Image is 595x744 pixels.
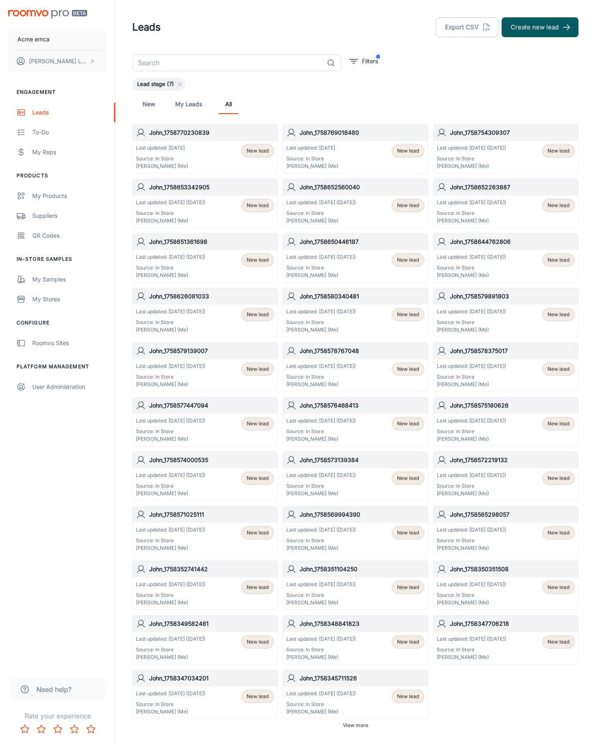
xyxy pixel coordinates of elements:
p: Filters [362,57,378,66]
span: New lead [247,475,269,482]
span: New lead [247,529,269,537]
a: John_1758651361698Last updated: [DATE] ([DATE])Source: In Store[PERSON_NAME] (Me)New lead [132,233,278,283]
a: John_1758579139007Last updated: [DATE] ([DATE])Source: In Store[PERSON_NAME] (Me)New lead [132,342,278,392]
p: [PERSON_NAME] (Me) [437,381,506,388]
span: New lead [397,420,419,427]
p: Source: In Store [437,646,506,653]
p: Source: In Store [437,210,506,217]
h6: John_1758572219132 [450,455,575,465]
p: [PERSON_NAME] (Me) [437,272,506,279]
h6: John_1758578767048 [300,346,424,355]
p: Rate your experience [7,711,109,721]
h6: John_1758652263887 [450,183,575,192]
span: New lead [547,202,569,209]
p: Last updated: [DATE] ([DATE]) [437,526,506,534]
h6: John_1758347706218 [450,619,575,628]
p: Source: In Store [136,428,205,435]
p: Source: In Store [136,701,205,708]
h6: John_1758580340481 [300,292,424,301]
h6: John_1758650446187 [300,237,424,246]
h6: John_1758565298057 [450,510,575,519]
a: John_1758652263887Last updated: [DATE] ([DATE])Source: In Store[PERSON_NAME] (Me)New lead [433,179,578,228]
h6: John_1758347034201 [149,674,274,683]
p: Last updated: [DATE] ([DATE]) [286,581,356,588]
button: [PERSON_NAME] Leaptools [8,50,107,72]
div: To-do [32,128,107,137]
button: Acme emca [8,29,107,50]
span: New lead [247,202,269,209]
p: [PERSON_NAME] (Me) [286,490,356,497]
span: New lead [547,475,569,482]
a: John_1758350351508Last updated: [DATE] ([DATE])Source: In Store[PERSON_NAME] (Me)New lead [433,560,578,610]
p: Source: In Store [286,482,356,490]
p: Source: In Store [286,373,356,381]
a: John_1758754309307Last updated: [DATE] ([DATE])Source: In Store[PERSON_NAME] (Me)New lead [433,124,578,174]
h6: John_1758651361698 [149,237,274,246]
span: New lead [247,147,269,155]
a: John_1758574000535Last updated: [DATE] ([DATE])Source: In Store[PERSON_NAME] (Me)New lead [132,451,278,501]
span: New lead [397,693,419,700]
div: Suppliers [32,211,107,220]
h1: Leads [132,20,161,35]
p: Source: In Store [136,264,205,272]
p: [PERSON_NAME] (Me) [286,217,356,224]
span: Need help? [36,684,71,694]
a: John_1758579891803Last updated: [DATE] ([DATE])Source: In Store[PERSON_NAME] (Me)New lead [433,288,578,337]
p: [PERSON_NAME] (Me) [286,653,356,661]
p: Last updated: [DATE] ([DATE]) [437,362,506,370]
p: Last updated: [DATE] ([DATE]) [286,472,356,479]
a: John_1758572219132Last updated: [DATE] ([DATE])Source: In Store[PERSON_NAME] (Me)New lead [433,451,578,501]
p: [PERSON_NAME] (Me) [437,544,506,552]
p: Last updated: [DATE] ([DATE]) [136,581,205,588]
p: Source: In Store [286,428,356,435]
p: [PERSON_NAME] (Me) [136,217,205,224]
span: New lead [547,311,569,318]
p: [PERSON_NAME] (Me) [136,653,205,661]
button: Rate 5 star [83,721,99,737]
p: [PERSON_NAME] (Me) [437,162,506,170]
a: John_1758576468413Last updated: [DATE] ([DATE])Source: In Store[PERSON_NAME] (Me)New lead [283,397,428,446]
span: New lead [397,202,419,209]
a: All [219,94,238,114]
p: [PERSON_NAME] (Me) [136,708,205,715]
p: Source: In Store [136,210,205,217]
p: [PERSON_NAME] (Me) [136,599,205,606]
span: New lead [397,311,419,318]
a: John_1758626081033Last updated: [DATE] ([DATE])Source: In Store[PERSON_NAME] (Me)New lead [132,288,278,337]
p: Last updated: [DATE] ([DATE]) [286,526,356,534]
button: Rate 1 star [17,721,33,737]
p: Last updated: [DATE] ([DATE]) [437,581,506,588]
p: [PERSON_NAME] (Me) [286,272,356,279]
h6: John_1758574000535 [149,455,274,465]
p: Last updated: [DATE] ([DATE]) [136,635,205,643]
h6: John_1758652560040 [300,183,424,192]
h6: John_1758571025111 [149,510,274,519]
a: John_1758348841823Last updated: [DATE] ([DATE])Source: In Store[PERSON_NAME] (Me)New lead [283,615,428,665]
a: John_1758644762806Last updated: [DATE] ([DATE])Source: In Store[PERSON_NAME] (Me)New lead [433,233,578,283]
h6: John_1758579139007 [149,346,274,355]
span: New lead [247,256,269,264]
span: New lead [547,638,569,646]
a: John_1758345711526Last updated: [DATE] ([DATE])Source: In Store[PERSON_NAME] (Me)New lead [283,670,428,719]
span: New lead [547,420,569,427]
a: John_1758571025111Last updated: [DATE] ([DATE])Source: In Store[PERSON_NAME] (Me)New lead [132,506,278,556]
span: New lead [397,147,419,155]
p: Source: In Store [437,155,506,162]
h6: John_1758579891803 [450,292,575,301]
p: [PERSON_NAME] (Me) [136,326,205,334]
button: Rate 2 star [33,721,50,737]
h6: John_1758576468413 [300,401,424,410]
a: John_1758352741442Last updated: [DATE] ([DATE])Source: In Store[PERSON_NAME] (Me)New lead [132,560,278,610]
p: Last updated: [DATE] ([DATE]) [437,253,506,261]
a: John_1758652560040Last updated: [DATE] ([DATE])Source: In Store[PERSON_NAME] (Me)New lead [283,179,428,228]
a: John_1758770230839Last updated: [DATE]Source: In Store[PERSON_NAME] (Me)New lead [132,124,278,174]
p: Last updated: [DATE] ([DATE]) [136,199,205,206]
p: Last updated: [DATE] [136,144,188,152]
a: John_1758580340481Last updated: [DATE] ([DATE])Source: In Store[PERSON_NAME] (Me)New lead [283,288,428,337]
p: Last updated: [DATE] ([DATE]) [136,417,205,424]
div: My Reps [32,148,107,157]
h6: John_1758577447094 [149,401,274,410]
span: New lead [247,638,269,646]
div: User Administration [32,382,107,391]
a: John_1758650446187Last updated: [DATE] ([DATE])Source: In Store[PERSON_NAME] (Me)New lead [283,233,428,283]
